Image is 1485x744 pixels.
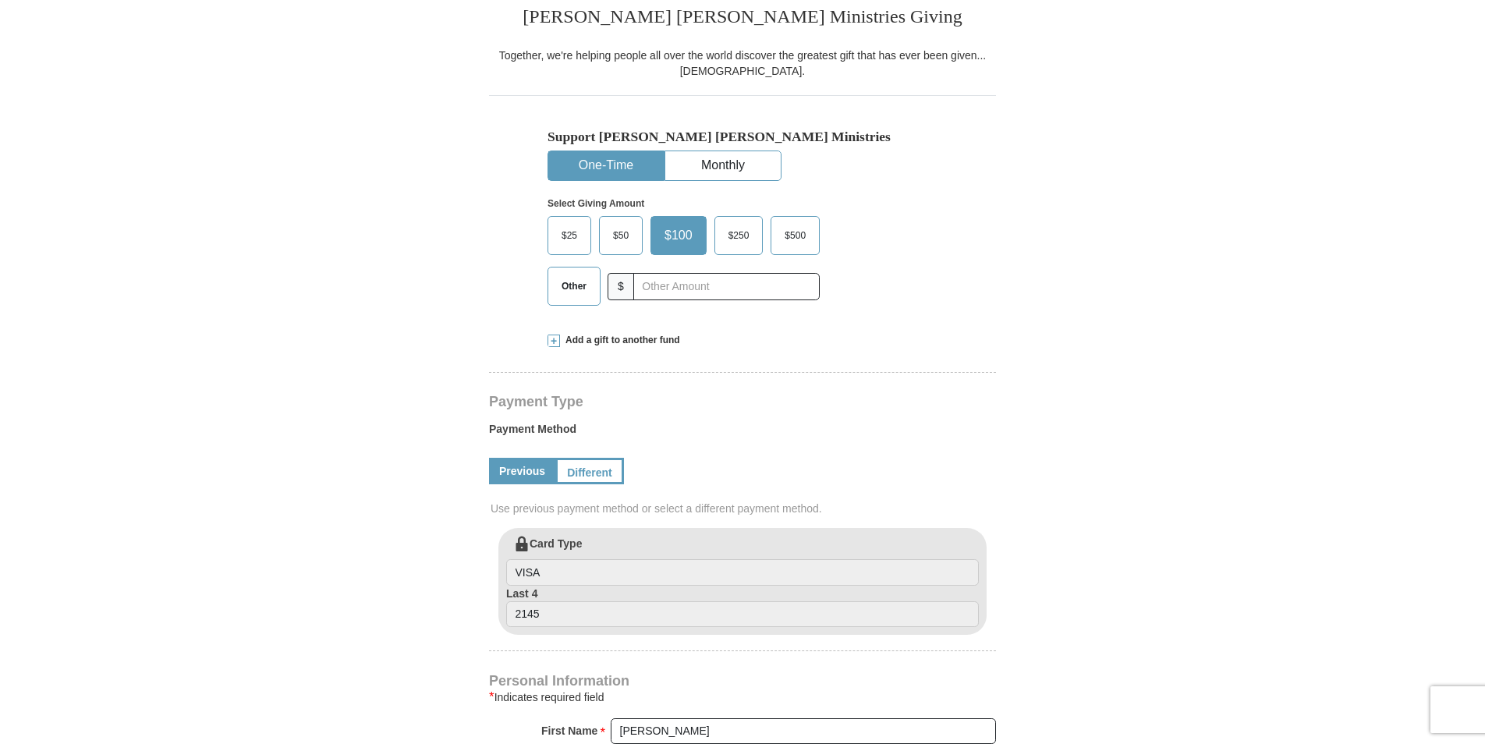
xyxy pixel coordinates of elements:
input: Other Amount [633,273,820,300]
label: Last 4 [506,586,979,628]
label: Card Type [506,536,979,586]
div: Indicates required field [489,688,996,707]
h4: Personal Information [489,675,996,687]
span: $25 [554,224,585,247]
span: $100 [657,224,700,247]
h4: Payment Type [489,395,996,408]
h5: Support [PERSON_NAME] [PERSON_NAME] Ministries [548,129,937,145]
label: Payment Method [489,421,996,445]
input: Last 4 [506,601,979,628]
span: $50 [605,224,636,247]
input: Card Type [506,559,979,586]
div: Together, we're helping people all over the world discover the greatest gift that has ever been g... [489,48,996,79]
span: Add a gift to another fund [560,334,680,347]
strong: First Name [541,720,597,742]
span: $500 [777,224,813,247]
span: $ [608,273,634,300]
span: $250 [721,224,757,247]
strong: Select Giving Amount [548,198,644,209]
button: Monthly [665,151,781,180]
button: One-Time [548,151,664,180]
span: Other [554,275,594,298]
a: Previous [489,458,555,484]
span: Use previous payment method or select a different payment method. [491,501,998,516]
a: Different [555,458,624,484]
